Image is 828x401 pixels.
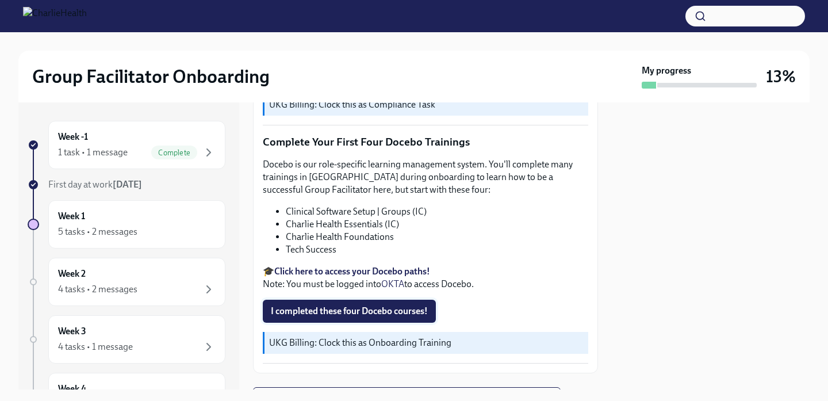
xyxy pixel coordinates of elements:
span: Complete [151,148,197,157]
div: 1 task • 1 message [58,146,128,159]
div: 4 tasks • 1 message [58,341,133,353]
p: UKG Billing: Clock this as Onboarding Training [269,337,584,349]
li: Charlie Health Foundations [286,231,588,243]
img: CharlieHealth [23,7,87,25]
h2: Group Facilitator Onboarding [32,65,270,88]
a: Week 15 tasks • 2 messages [28,200,225,249]
li: Clinical Software Setup | Groups (IC) [286,205,588,218]
li: Tech Success [286,243,588,256]
a: Week 24 tasks • 2 messages [28,258,225,306]
div: 5 tasks • 2 messages [58,226,137,238]
strong: My progress [642,64,691,77]
strong: [DATE] [113,179,142,190]
a: Week 34 tasks • 1 message [28,315,225,364]
p: UKG Billing: Clock this as Compliance Task [269,98,584,111]
span: First day at work [48,179,142,190]
h6: Week 2 [58,268,86,280]
p: Docebo is our role-specific learning management system. You'll complete many trainings in [GEOGRA... [263,158,588,196]
a: Click here to access your Docebo paths! [274,266,430,277]
button: I completed these four Docebo courses! [263,300,436,323]
h6: Week 1 [58,210,85,223]
h3: 13% [766,66,796,87]
div: 4 tasks • 2 messages [58,283,137,296]
a: Week -11 task • 1 messageComplete [28,121,225,169]
p: 🎓 Note: You must be logged into to access Docebo. [263,265,588,291]
a: First day at work[DATE] [28,178,225,191]
li: Charlie Health Essentials (IC) [286,218,588,231]
span: I completed these four Docebo courses! [271,305,428,317]
p: Complete Your First Four Docebo Trainings [263,135,588,150]
h6: Week 4 [58,383,86,395]
h6: Week -1 [58,131,88,143]
a: OKTA [381,278,404,289]
h6: Week 3 [58,325,86,338]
